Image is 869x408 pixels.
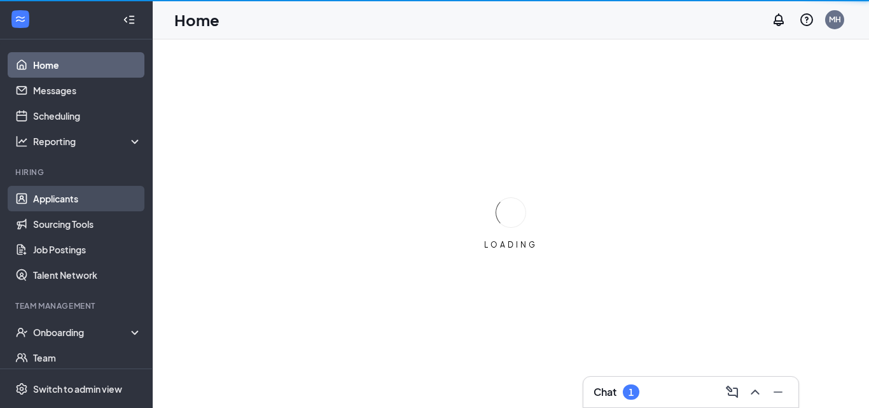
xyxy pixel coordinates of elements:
[15,135,28,148] svg: Analysis
[15,326,28,339] svg: UserCheck
[594,385,616,399] h3: Chat
[174,9,219,31] h1: Home
[15,167,139,178] div: Hiring
[479,239,543,250] div: LOADING
[14,13,27,25] svg: WorkstreamLogo
[33,326,131,339] div: Onboarding
[799,12,814,27] svg: QuestionInfo
[725,384,740,400] svg: ComposeMessage
[33,383,122,395] div: Switch to admin view
[15,383,28,395] svg: Settings
[33,135,143,148] div: Reporting
[33,52,142,78] a: Home
[771,12,786,27] svg: Notifications
[33,186,142,211] a: Applicants
[33,78,142,103] a: Messages
[33,345,142,370] a: Team
[15,300,139,311] div: Team Management
[123,13,136,26] svg: Collapse
[33,237,142,262] a: Job Postings
[770,384,786,400] svg: Minimize
[629,387,634,398] div: 1
[33,211,142,237] a: Sourcing Tools
[745,382,765,402] button: ChevronUp
[33,103,142,129] a: Scheduling
[722,382,742,402] button: ComposeMessage
[33,262,142,288] a: Talent Network
[747,384,763,400] svg: ChevronUp
[829,14,841,25] div: MH
[768,382,788,402] button: Minimize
